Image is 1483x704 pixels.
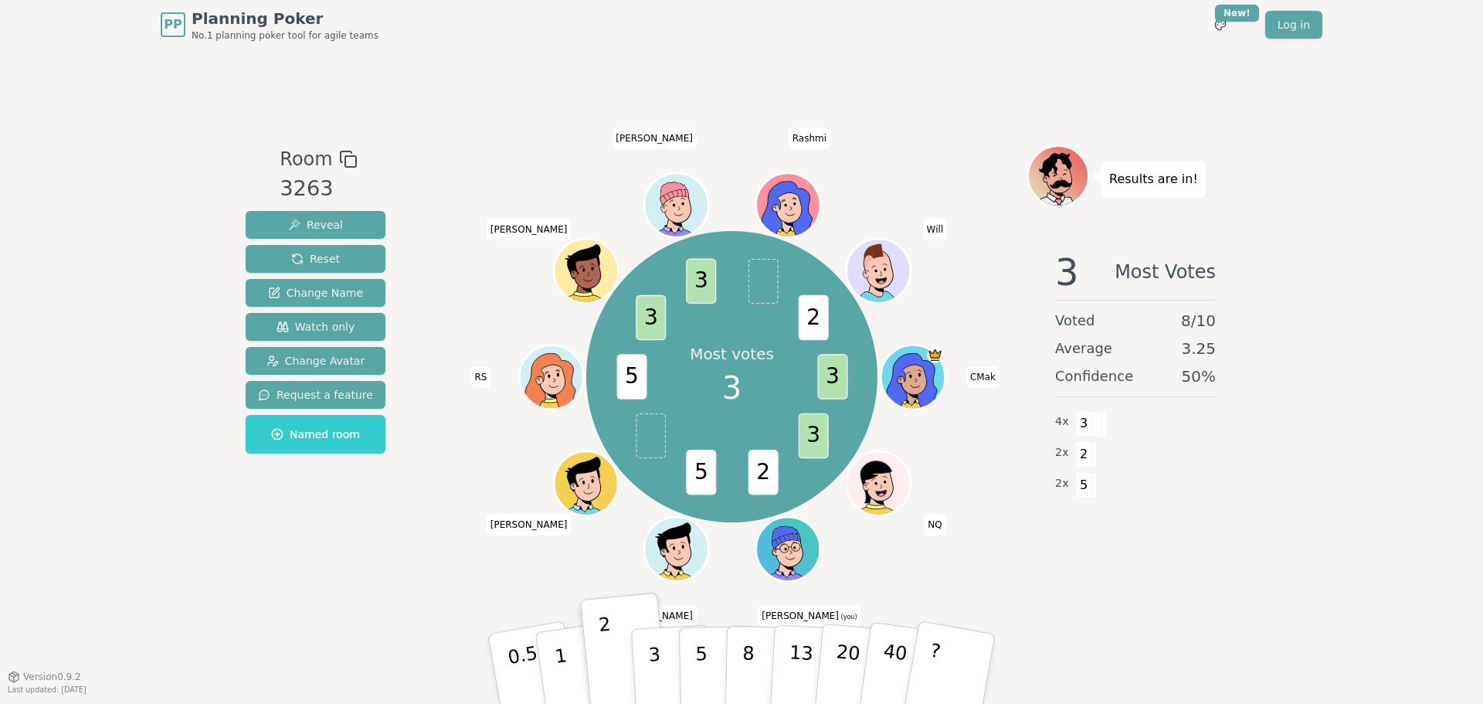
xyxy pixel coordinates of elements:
[817,354,847,400] span: 3
[758,605,860,627] span: Click to change your name
[1055,413,1069,430] span: 4 x
[1215,5,1259,22] div: New!
[1109,168,1198,190] p: Results are in!
[192,29,378,42] span: No.1 planning poker tool for agile teams
[923,218,948,240] span: Click to change your name
[839,614,857,621] span: (you)
[1055,310,1095,332] span: Voted
[927,347,943,363] span: CMak is the host
[690,343,774,365] p: Most votes
[291,251,340,267] span: Reset
[789,127,830,148] span: Click to change your name
[280,145,332,173] span: Room
[288,217,343,233] span: Reveal
[1055,475,1069,492] span: 2 x
[1115,253,1216,291] span: Most Votes
[686,450,716,495] span: 5
[246,415,385,454] button: Named room
[1055,253,1079,291] span: 3
[798,295,828,341] span: 2
[471,366,491,388] span: Click to change your name
[636,295,666,341] span: 3
[258,387,373,403] span: Request a feature
[1055,444,1069,461] span: 2 x
[246,347,385,375] button: Change Avatar
[1075,410,1093,437] span: 3
[966,366,999,388] span: Click to change your name
[1265,11,1322,39] a: Log in
[758,519,818,579] button: Click to change your avatar
[924,514,945,536] span: Click to change your name
[1181,310,1216,332] span: 8 / 10
[246,313,385,341] button: Watch only
[246,211,385,239] button: Reveal
[1055,366,1133,387] span: Confidence
[246,279,385,307] button: Change Name
[1181,338,1216,359] span: 3.25
[266,353,365,369] span: Change Avatar
[487,218,572,240] span: Click to change your name
[748,450,778,495] span: 2
[1182,366,1216,387] span: 50 %
[1075,472,1093,498] span: 5
[1075,441,1093,468] span: 2
[246,245,385,273] button: Reset
[612,605,697,627] span: Click to change your name
[1055,338,1112,359] span: Average
[8,671,81,683] button: Version0.9.2
[23,671,81,683] span: Version 0.9.2
[686,259,716,304] span: 3
[271,427,360,442] span: Named room
[8,685,87,694] span: Last updated: [DATE]
[268,285,363,301] span: Change Name
[616,354,646,400] span: 5
[1206,11,1234,39] button: New!
[487,514,572,536] span: Click to change your name
[280,173,357,205] div: 3263
[798,413,828,459] span: 3
[161,8,378,42] a: PPPlanning PokerNo.1 planning poker tool for agile teams
[164,15,182,34] span: PP
[598,614,618,698] p: 2
[192,8,378,29] span: Planning Poker
[612,127,697,148] span: Click to change your name
[277,319,355,335] span: Watch only
[722,365,741,411] span: 3
[246,381,385,409] button: Request a feature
